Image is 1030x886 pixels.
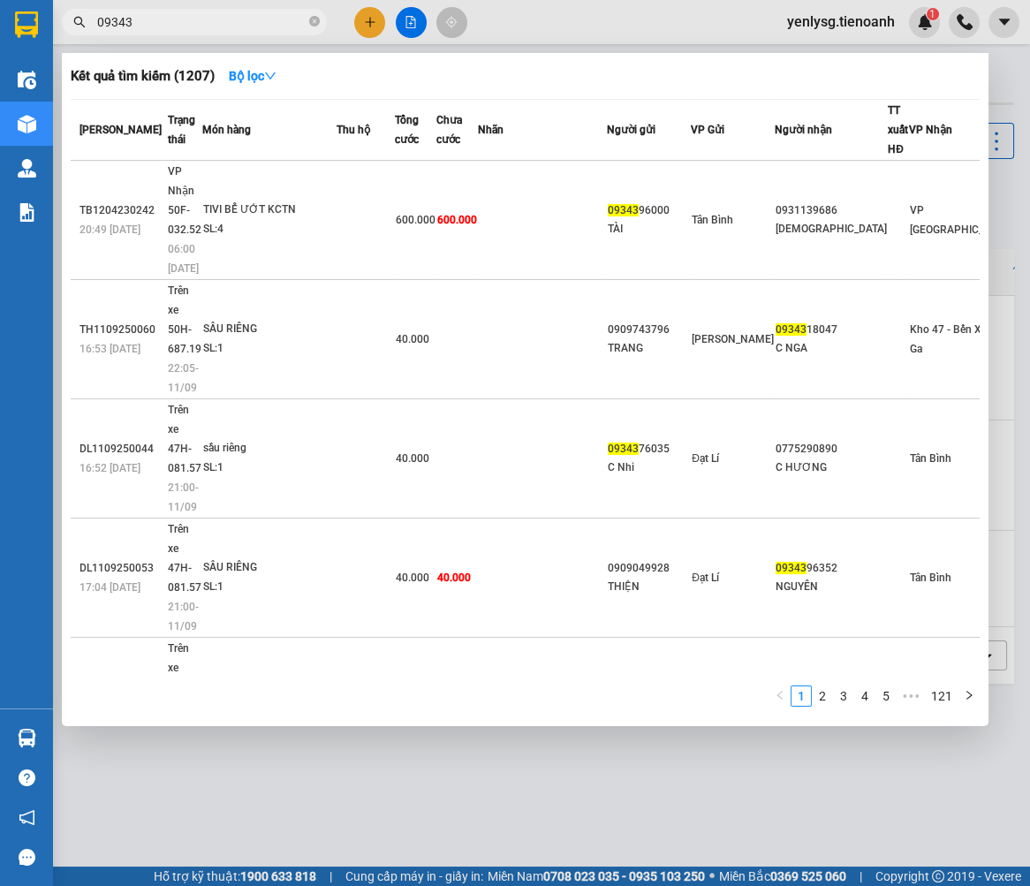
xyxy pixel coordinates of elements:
[855,686,875,706] a: 4
[876,686,896,706] a: 5
[813,686,832,706] a: 2
[437,214,477,226] span: 600.000
[608,321,690,339] div: 0909743796
[168,481,199,513] span: 21:00 - 11/09
[608,578,690,596] div: THIỆN
[97,12,306,32] input: Tìm tên, số ĐT hoặc mã đơn
[396,572,429,584] span: 40.000
[478,124,504,136] span: Nhãn
[80,321,163,339] div: TH1109250060
[607,124,655,136] span: Người gửi
[203,458,336,478] div: SL: 1
[229,69,276,83] strong: Bộ lọc
[80,559,163,578] div: DL1109250053
[168,243,199,275] span: 06:00 [DATE]
[18,159,36,178] img: warehouse-icon
[203,558,336,578] div: SẦU RIÊNG
[608,201,690,220] div: 96000
[71,67,215,86] h3: Kết quả tìm kiếm ( 1207 )
[776,339,887,358] div: C NGA
[168,362,199,394] span: 22:05 - 11/09
[964,690,974,700] span: right
[910,323,1025,355] span: Kho 47 - Bến Xe Ngã Tư Ga
[19,809,35,826] span: notification
[812,685,833,707] li: 2
[691,124,724,136] span: VP Gửi
[80,440,163,458] div: DL1109250044
[264,70,276,82] span: down
[395,114,419,146] span: Tổng cước
[168,601,199,632] span: 21:00 - 11/09
[888,104,908,155] span: TT xuất HĐ
[80,462,140,474] span: 16:52 [DATE]
[396,452,429,465] span: 40.000
[203,201,336,220] div: TIVI BỂ ƯỚT KCTN
[202,124,251,136] span: Món hàng
[168,523,201,594] span: Trên xe 47H-081.57
[897,685,925,707] span: •••
[19,849,35,866] span: message
[776,201,887,220] div: 0931139686
[18,729,36,747] img: warehouse-icon
[791,685,812,707] li: 1
[775,690,785,700] span: left
[608,458,690,477] div: C Nhi
[168,114,195,146] span: Trạng thái
[854,685,875,707] li: 4
[692,452,719,465] span: Đạt Lí
[396,333,429,345] span: 40.000
[775,124,832,136] span: Người nhận
[18,71,36,89] img: warehouse-icon
[309,16,320,27] span: close-circle
[15,11,38,38] img: logo-vxr
[776,559,887,578] div: 96352
[776,323,807,336] span: 09343
[73,16,86,28] span: search
[203,439,336,458] div: sầu riêng
[18,115,36,133] img: warehouse-icon
[776,321,887,339] div: 18047
[80,581,140,594] span: 17:04 [DATE]
[80,124,162,136] span: [PERSON_NAME]
[926,686,958,706] a: 121
[776,458,887,477] div: C HƯƠNG
[608,339,690,358] div: TRANG
[19,769,35,786] span: question-circle
[776,220,887,239] div: [DEMOGRAPHIC_DATA]
[910,572,951,584] span: Tân Bình
[80,343,140,355] span: 16:53 [DATE]
[436,114,462,146] span: Chưa cước
[958,685,980,707] li: Next Page
[909,124,952,136] span: VP Nhận
[875,685,897,707] li: 5
[168,404,201,474] span: Trên xe 47H-081.57
[897,685,925,707] li: Next 5 Pages
[18,203,36,222] img: solution-icon
[215,62,291,90] button: Bộ lọcdown
[776,562,807,574] span: 09343
[168,642,201,713] span: Trên xe 47H-081.57
[958,685,980,707] button: right
[437,572,471,584] span: 40.000
[80,201,163,220] div: TB1204230242
[833,685,854,707] li: 3
[776,578,887,596] div: NGUYÊN
[791,686,811,706] a: 1
[692,572,719,584] span: Đạt Lí
[608,443,639,455] span: 09343
[168,284,201,355] span: Trên xe 50H-687.19
[692,333,774,345] span: [PERSON_NAME]
[203,220,336,239] div: SL: 4
[203,578,336,597] div: SL: 1
[692,214,733,226] span: Tân Bình
[769,685,791,707] button: left
[80,223,140,236] span: 20:49 [DATE]
[910,452,951,465] span: Tân Bình
[925,685,958,707] li: 121
[608,204,639,216] span: 09343
[203,320,336,339] div: SẦU RIÊNG
[776,440,887,458] div: 0775290890
[910,204,1011,236] span: VP [GEOGRAPHIC_DATA]
[309,14,320,31] span: close-circle
[769,685,791,707] li: Previous Page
